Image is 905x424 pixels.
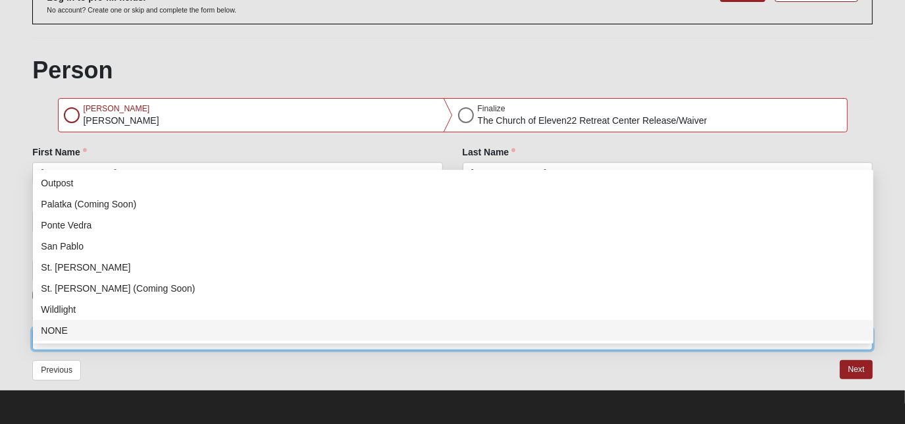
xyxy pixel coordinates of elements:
[32,194,63,207] label: Email
[41,197,866,211] div: Palatka (Coming Soon)
[33,194,873,215] div: Palatka (Coming Soon)
[41,260,866,275] div: St. [PERSON_NAME]
[840,360,872,379] button: Next
[32,311,75,325] label: Campus
[33,278,873,299] div: St. Augustine (Coming Soon)
[84,114,159,128] p: [PERSON_NAME]
[47,5,236,15] p: No account? Create one or skip and complete the form below.
[41,176,866,190] div: Outpost
[33,215,873,236] div: Ponte Vedra
[463,146,516,159] label: Last Name
[33,320,873,341] div: NONE
[41,239,866,253] div: San Pablo
[41,281,866,296] div: St. [PERSON_NAME] (Coming Soon)
[32,243,99,256] label: Mobile Phone
[32,291,41,300] input: Give your consent to receive SMS messages by simply checking the box.
[33,299,873,320] div: Wildlight
[478,114,708,128] p: The Church of Eleven22 Retreat Center Release/Waiver
[32,56,872,84] h1: Person
[84,104,150,113] span: [PERSON_NAME]
[32,360,81,381] button: Previous
[41,323,866,338] div: NONE
[478,104,505,113] span: Finalize
[32,146,86,159] label: First Name
[41,218,866,232] div: Ponte Vedra
[33,257,873,278] div: St. Johns
[33,236,873,257] div: San Pablo
[33,172,873,194] div: Outpost
[41,302,866,317] div: Wildlight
